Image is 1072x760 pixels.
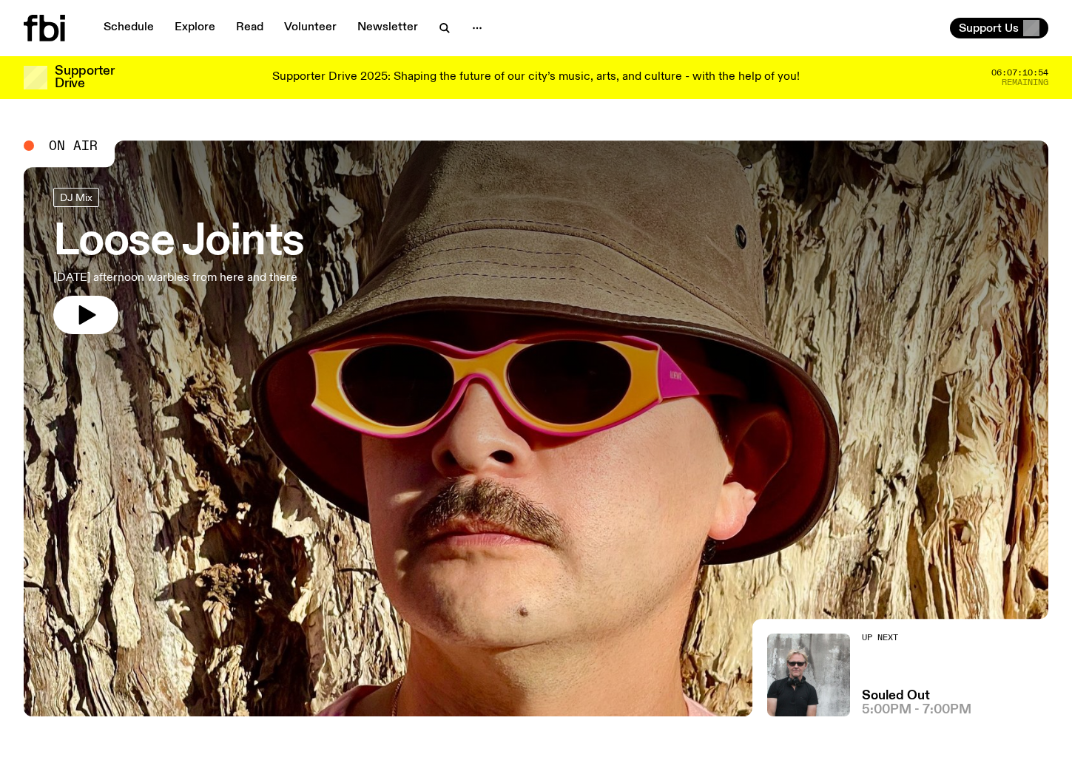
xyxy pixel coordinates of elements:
span: On Air [49,139,98,152]
p: [DATE] afternoon warbles from here and there [53,269,304,287]
span: 5:00pm - 7:00pm [862,704,971,716]
span: Remaining [1002,78,1048,86]
h3: Loose Joints [53,222,304,263]
span: 06:07:10:54 [991,69,1048,77]
img: Stephen looks directly at the camera, wearing a black tee, black sunglasses and headphones around... [767,634,850,716]
a: Loose Joints[DATE] afternoon warbles from here and there [53,188,304,334]
p: Supporter Drive 2025: Shaping the future of our city’s music, arts, and culture - with the help o... [272,71,800,84]
a: Souled Out [862,690,930,702]
a: Explore [166,18,224,38]
h2: Up Next [862,634,971,642]
h3: Supporter Drive [55,65,114,90]
a: DJ Mix [53,188,99,207]
span: DJ Mix [60,191,92,203]
a: Schedule [95,18,163,38]
a: Volunteer [275,18,345,38]
button: Support Us [950,18,1048,38]
a: Newsletter [348,18,427,38]
a: Tyson stands in front of a paperbark tree wearing orange sunglasses, a suede bucket hat and a pin... [24,140,1048,716]
a: Read [227,18,272,38]
span: Support Us [959,21,1019,35]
